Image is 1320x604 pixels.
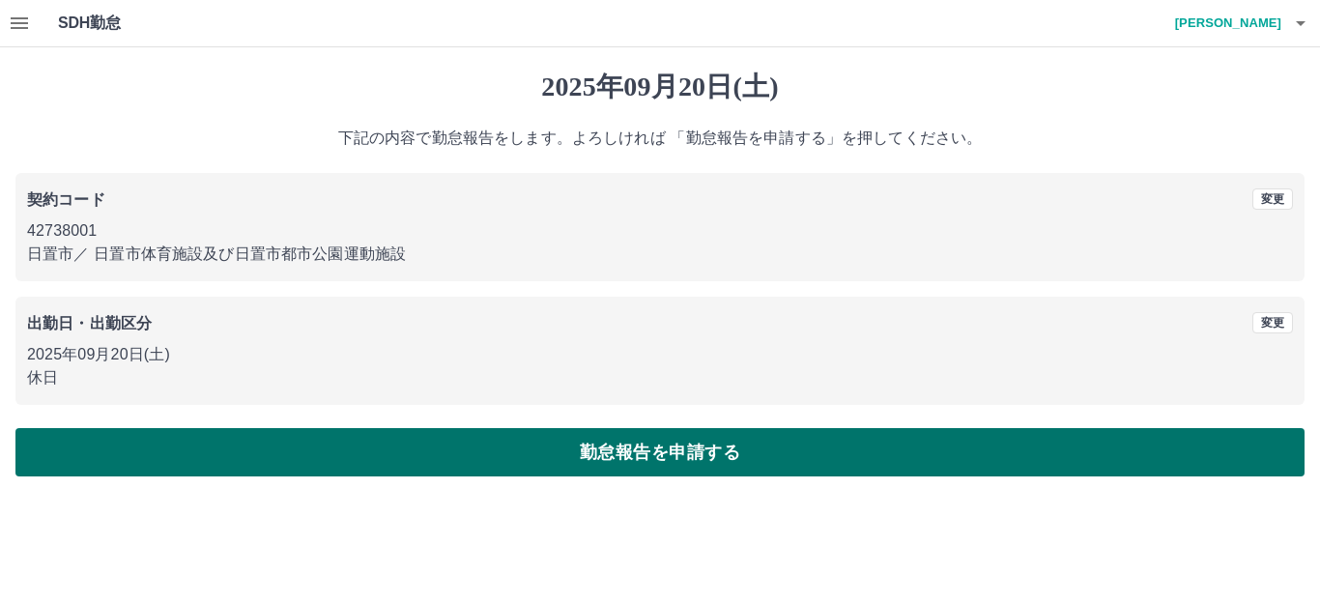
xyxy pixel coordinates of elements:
[27,315,152,331] b: 出勤日・出勤区分
[1252,188,1293,210] button: 変更
[27,243,1293,266] p: 日置市 ／ 日置市体育施設及び日置市都市公園運動施設
[27,343,1293,366] p: 2025年09月20日(土)
[27,366,1293,389] p: 休日
[15,71,1305,103] h1: 2025年09月20日(土)
[1252,312,1293,333] button: 変更
[27,219,1293,243] p: 42738001
[27,191,105,208] b: 契約コード
[15,127,1305,150] p: 下記の内容で勤怠報告をします。よろしければ 「勤怠報告を申請する」を押してください。
[15,428,1305,476] button: 勤怠報告を申請する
